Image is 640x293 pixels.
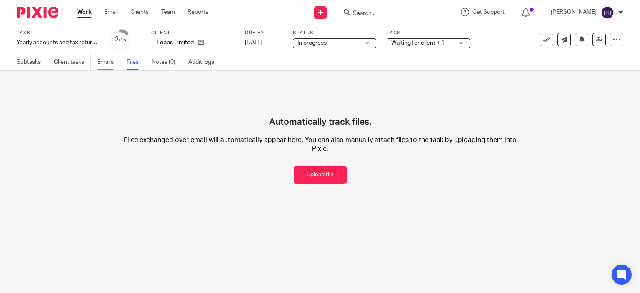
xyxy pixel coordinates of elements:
[387,30,470,36] label: Tags
[472,9,505,15] span: Get Support
[187,8,208,16] a: Reports
[352,10,427,18] input: Search
[294,166,347,184] button: Upload file
[245,40,262,45] span: [DATE]
[297,40,327,46] span: In progress
[391,40,445,46] span: Waiting for client + 1
[77,8,92,16] a: Work
[269,88,371,128] h4: Automatically track files.
[151,30,235,36] label: Client
[127,54,145,70] a: Files
[293,30,376,36] label: Status
[104,8,118,16] a: Email
[17,54,47,70] a: Subtasks
[188,54,220,70] a: Audit logs
[152,54,182,70] a: Notes (0)
[17,38,100,47] div: Yearly accounts and tax return - Automatic - [DATE]
[161,8,175,16] a: Team
[130,8,149,16] a: Clients
[551,8,597,16] p: [PERSON_NAME]
[97,54,120,70] a: Emails
[601,6,614,19] img: svg%3E
[17,38,100,47] div: Yearly accounts and tax return - Automatic - March 2024
[115,35,126,44] div: 2
[119,38,126,42] small: /15
[17,7,58,18] img: Pixie
[17,30,100,36] label: Task
[151,38,194,47] p: E-Loops Limited
[245,30,282,36] label: Due by
[54,54,91,70] a: Client tasks
[118,136,522,154] p: Files exchanged over email will automatically appear here. You can also manually attach files to ...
